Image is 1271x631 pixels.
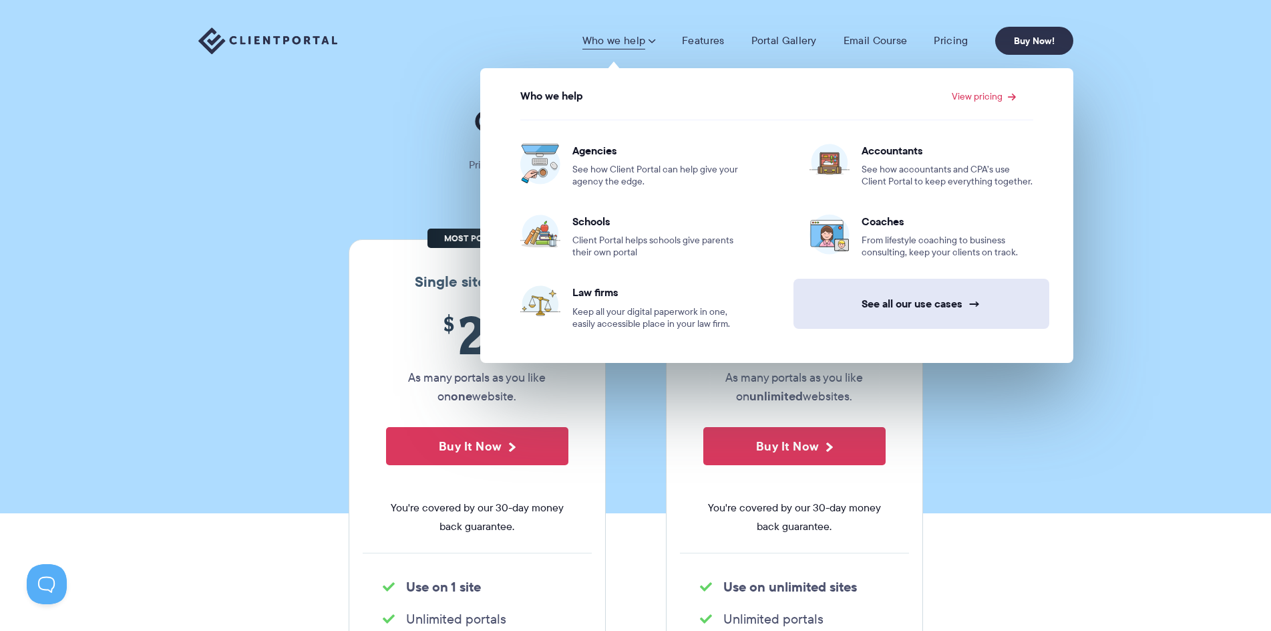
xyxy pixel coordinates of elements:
a: Who we help [582,34,655,47]
a: Portal Gallery [751,34,817,47]
span: From lifestyle coaching to business consulting, keep your clients on track. [862,235,1033,259]
h3: Single site license [363,273,592,291]
button: Buy It Now [386,427,568,465]
strong: one [451,387,472,405]
a: Features [682,34,724,47]
span: Law firms [572,285,744,299]
p: As many portals as you like on websites. [703,368,886,406]
span: Keep all your digital paperwork in one, easily accessible place in your law firm. [572,306,744,330]
span: Who we help [520,90,583,102]
strong: Use on unlimited sites [723,577,857,597]
span: You're covered by our 30-day money back guarantee. [703,499,886,536]
span: 25 [386,304,568,365]
li: Unlimited portals [700,610,889,628]
a: Pricing [934,34,968,47]
span: Accountants [862,144,1033,157]
a: Buy Now! [995,27,1073,55]
span: Schools [572,215,744,228]
span: → [968,297,980,311]
ul: Who we help [480,68,1073,363]
a: View pricing [952,92,1016,101]
p: As many portals as you like on website. [386,368,568,406]
iframe: Toggle Customer Support [27,564,67,604]
a: Email Course [844,34,908,47]
span: See how Client Portal can help give your agency the edge. [572,164,744,188]
span: Agencies [572,144,744,157]
span: Coaches [862,215,1033,228]
strong: Use on 1 site [406,577,481,597]
li: Unlimited portals [383,610,572,628]
button: Buy It Now [703,427,886,465]
strong: unlimited [749,387,803,405]
span: You're covered by our 30-day money back guarantee. [386,499,568,536]
a: See all our use cases [793,279,1049,329]
ul: View pricing [488,107,1066,344]
span: 49 [703,304,886,365]
p: Pricing shouldn't be complicated. Straightforward plans, no hidden fees. [435,156,836,174]
span: See how accountants and CPA’s use Client Portal to keep everything together. [862,164,1033,188]
span: Client Portal helps schools give parents their own portal [572,235,744,259]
